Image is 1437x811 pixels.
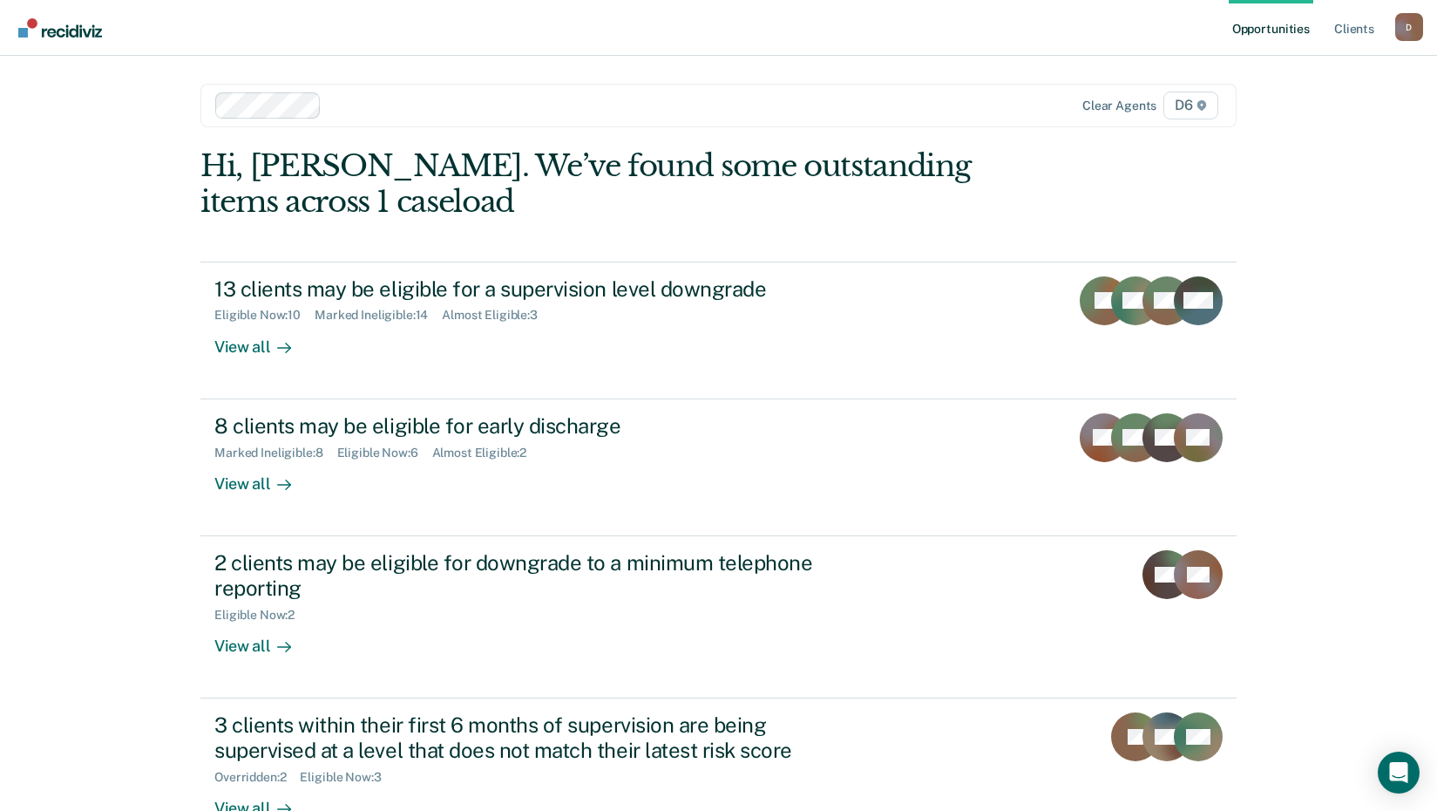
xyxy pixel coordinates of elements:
[300,770,395,785] div: Eligible Now : 3
[214,608,308,623] div: Eligible Now : 2
[1082,99,1156,113] div: Clear agents
[214,413,826,439] div: 8 clients may be eligible for early discharge
[337,446,432,460] div: Eligible Now : 6
[214,323,312,357] div: View all
[200,536,1237,699] a: 2 clients may be eligible for downgrade to a minimum telephone reportingEligible Now:2View all
[432,446,541,460] div: Almost Eligible : 2
[442,308,552,323] div: Almost Eligible : 3
[315,308,442,323] div: Marked Ineligible : 14
[214,550,826,601] div: 2 clients may be eligible for downgrade to a minimum telephone reporting
[214,770,300,785] div: Overridden : 2
[200,262,1237,399] a: 13 clients may be eligible for a supervision level downgradeEligible Now:10Marked Ineligible:14Al...
[214,712,826,763] div: 3 clients within their first 6 months of supervision are being supervised at a level that does no...
[1395,13,1423,41] div: D
[214,622,312,656] div: View all
[214,446,336,460] div: Marked Ineligible : 8
[200,148,1029,220] div: Hi, [PERSON_NAME]. We’ve found some outstanding items across 1 caseload
[200,399,1237,536] a: 8 clients may be eligible for early dischargeMarked Ineligible:8Eligible Now:6Almost Eligible:2Vi...
[18,18,102,37] img: Recidiviz
[214,308,315,323] div: Eligible Now : 10
[214,276,826,302] div: 13 clients may be eligible for a supervision level downgrade
[1163,92,1218,119] span: D6
[1395,13,1423,41] button: Profile dropdown button
[214,460,312,494] div: View all
[1378,752,1420,794] div: Open Intercom Messenger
